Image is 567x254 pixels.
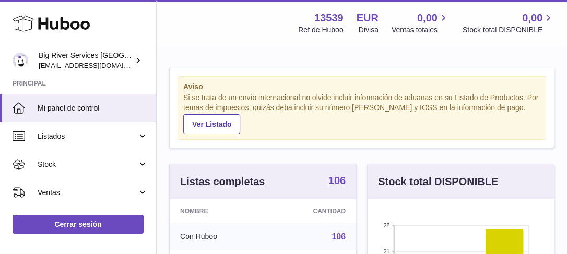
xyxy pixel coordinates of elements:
[170,223,266,250] td: Con Huboo
[328,175,346,186] strong: 106
[38,103,148,113] span: Mi panel de control
[463,11,554,35] a: 0,00 Stock total DISPONIBLE
[298,25,343,35] div: Ref de Huboo
[378,175,498,189] h3: Stock total DISPONIBLE
[13,215,144,234] a: Cerrar sesión
[38,160,137,170] span: Stock
[357,11,379,25] strong: EUR
[38,131,137,141] span: Listados
[392,25,450,35] span: Ventas totales
[39,61,153,69] span: [EMAIL_ADDRESS][DOMAIN_NAME]
[39,51,133,70] div: Big River Services [GEOGRAPHIC_DATA]
[314,11,344,25] strong: 13539
[266,199,356,223] th: Cantidad
[359,25,379,35] div: Divisa
[38,188,137,198] span: Ventas
[328,175,346,188] a: 106
[183,114,240,134] a: Ver Listado
[463,25,554,35] span: Stock total DISPONIBLE
[332,232,346,241] a: 106
[417,11,438,25] span: 0,00
[180,175,265,189] h3: Listas completas
[183,93,540,134] div: Si se trata de un envío internacional no olvide incluir información de aduanas en su Listado de P...
[392,11,450,35] a: 0,00 Ventas totales
[522,11,542,25] span: 0,00
[183,82,540,92] strong: Aviso
[13,53,28,68] img: internalAdmin-13539@internal.huboo.com
[170,199,266,223] th: Nombre
[383,222,389,228] text: 28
